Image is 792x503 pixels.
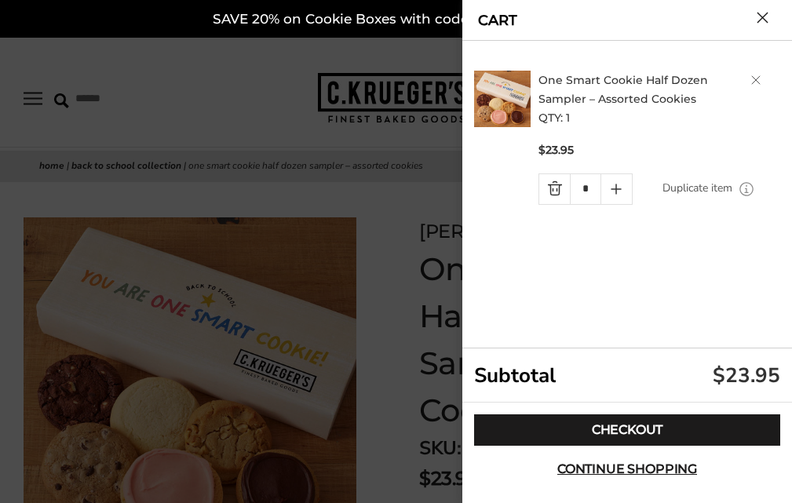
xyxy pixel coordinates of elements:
[538,71,785,127] h2: QTY: 1
[662,180,732,197] a: Duplicate item
[474,414,780,446] a: Checkout
[757,12,768,24] button: Close cart
[462,348,792,403] div: Subtotal
[538,73,708,106] a: One Smart Cookie Half Dozen Sampler – Assorted Cookies
[478,13,517,27] a: CART
[570,174,600,204] input: Quantity Input
[713,362,780,389] div: $23.95
[474,454,780,485] button: Continue shopping
[538,143,574,158] span: $23.95
[751,75,761,85] a: Delete product
[213,11,579,28] a: SAVE 20% on Cookie Boxes with code: CK20shop now
[601,174,632,204] a: Quantity plus button
[539,174,570,204] a: Quantity minus button
[557,463,697,476] span: Continue shopping
[474,71,531,127] img: C. Krueger's. image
